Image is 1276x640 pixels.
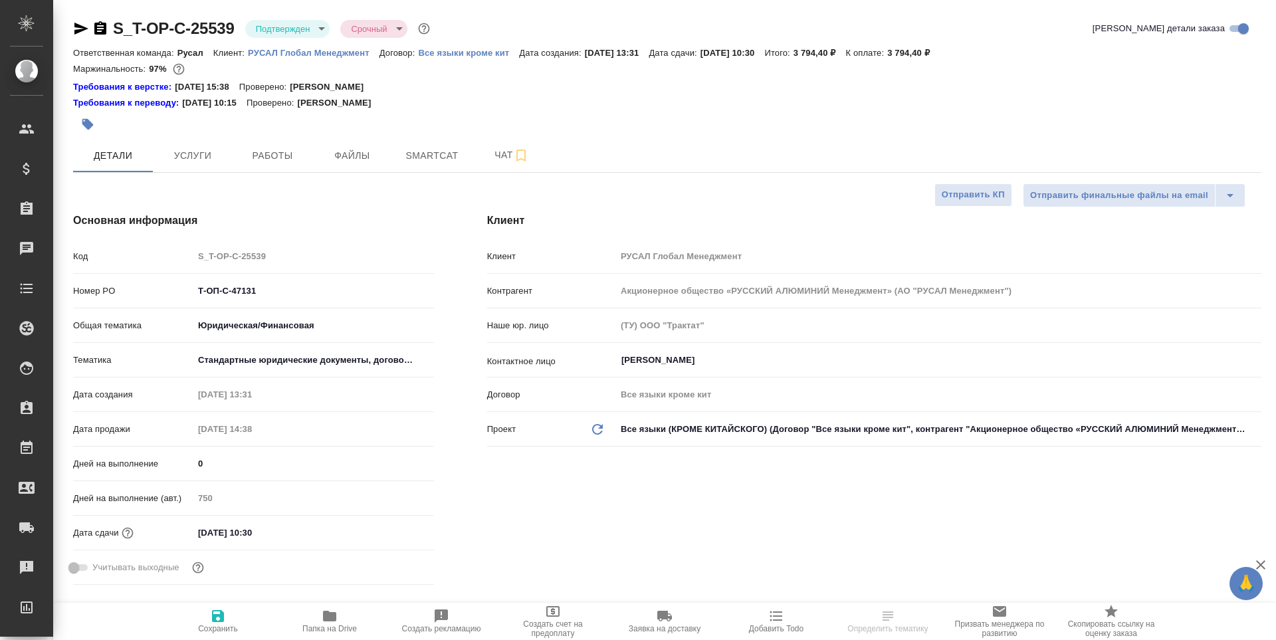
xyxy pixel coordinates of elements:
p: Общая тематика [73,319,193,332]
p: Договор [487,388,616,401]
button: Отправить КП [934,183,1012,207]
p: Контрагент [487,284,616,298]
p: [DATE] 15:38 [175,80,239,94]
span: Учитывать выходные [92,561,179,574]
p: Дата создания: [519,48,584,58]
p: Дней на выполнение [73,457,193,471]
p: РУСАЛ Глобал Менеджмент [248,48,379,58]
a: Требования к переводу: [73,96,182,110]
div: Стандартные юридические документы, договоры, уставы [193,349,434,372]
button: Выбери, если сб и вс нужно считать рабочими днями для выполнения заказа. [189,559,207,576]
span: Скопировать ссылку на оценку заказа [1063,619,1159,638]
p: Ответственная команда: [73,48,177,58]
input: ✎ Введи что-нибудь [193,454,434,473]
span: Чат [480,147,544,163]
span: Smartcat [400,148,464,164]
button: Подтвержден [252,23,314,35]
button: Open [1254,359,1257,362]
span: Призвать менеджера по развитию [952,619,1047,638]
p: Код [73,250,193,263]
button: Сохранить [162,603,274,640]
p: Тематика [73,354,193,367]
input: ✎ Введи что-нибудь [193,523,310,542]
input: Пустое поле [193,385,310,404]
input: Пустое поле [616,385,1261,404]
span: [PERSON_NAME] детали заказа [1093,22,1225,35]
input: Пустое поле [193,247,434,266]
button: 🙏 [1229,567,1263,600]
input: ✎ Введи что-нибудь [193,281,434,300]
button: Добавить Todo [720,603,832,640]
span: Услуги [161,148,225,164]
span: Создать счет на предоплату [505,619,601,638]
a: S_T-OP-C-25539 [113,19,235,37]
p: [DATE] 13:31 [585,48,649,58]
input: Пустое поле [616,316,1261,335]
button: Папка на Drive [274,603,385,640]
button: Определить тематику [832,603,944,640]
span: Файлы [320,148,384,164]
p: 97% [149,64,169,74]
button: Скопировать ссылку на оценку заказа [1055,603,1167,640]
div: Подтвержден [245,20,330,38]
div: split button [1023,183,1245,207]
span: Отправить финальные файлы на email [1030,188,1208,203]
span: 🙏 [1235,570,1257,597]
p: Маржинальность: [73,64,149,74]
p: Все языки кроме кит [418,48,519,58]
p: Дней на выполнение (авт.) [73,492,193,505]
div: Юридическая/Финансовая [193,314,434,337]
p: Проверено: [247,96,298,110]
p: 3 794,40 ₽ [887,48,940,58]
span: Определить тематику [847,624,928,633]
button: Доп статусы указывают на важность/срочность заказа [415,20,433,37]
div: Подтвержден [340,20,407,38]
button: Скопировать ссылку [92,21,108,37]
p: Номер PO [73,284,193,298]
p: Русал [177,48,213,58]
button: Срочный [347,23,391,35]
button: Скопировать ссылку для ЯМессенджера [73,21,89,37]
h4: Основная информация [73,213,434,229]
p: К оплате: [845,48,887,58]
input: Пустое поле [616,281,1261,300]
h4: Клиент [487,213,1261,229]
button: Призвать менеджера по развитию [944,603,1055,640]
p: Итого: [764,48,793,58]
span: Отправить КП [942,187,1005,203]
svg: Подписаться [513,148,529,163]
p: Дата сдачи: [649,48,700,58]
p: [PERSON_NAME] [297,96,381,110]
button: Добавить тэг [73,110,102,139]
p: Дата продажи [73,423,193,436]
input: Пустое поле [616,247,1261,266]
p: Договор: [379,48,419,58]
p: Контактное лицо [487,355,616,368]
div: Нажми, чтобы открыть папку с инструкцией [73,80,175,94]
button: Создать счет на предоплату [497,603,609,640]
input: Пустое поле [193,488,434,508]
span: Папка на Drive [302,624,357,633]
span: Сохранить [198,624,238,633]
div: Нажми, чтобы открыть папку с инструкцией [73,96,182,110]
input: Пустое поле [193,419,310,439]
p: Наше юр. лицо [487,319,616,332]
div: Все языки (КРОМЕ КИТАЙСКОГО) (Договор "Все языки кроме кит", контрагент "Акционерное общество «РУ... [616,418,1261,441]
p: Проверено: [239,80,290,94]
p: Клиент: [213,48,248,58]
p: Проект [487,423,516,436]
span: Заявка на доставку [629,624,700,633]
a: Требования к верстке: [73,80,175,94]
button: Заявка на доставку [609,603,720,640]
span: Детали [81,148,145,164]
button: Если добавить услуги и заполнить их объемом, то дата рассчитается автоматически [119,524,136,542]
p: Дата сдачи [73,526,119,540]
p: [PERSON_NAME] [290,80,373,94]
button: Отправить финальные файлы на email [1023,183,1216,207]
p: [DATE] 10:30 [700,48,765,58]
button: 100.00 RUB; [170,60,187,78]
span: Добавить Todo [749,624,803,633]
button: Создать рекламацию [385,603,497,640]
span: Создать рекламацию [402,624,481,633]
a: РУСАЛ Глобал Менеджмент [248,47,379,58]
